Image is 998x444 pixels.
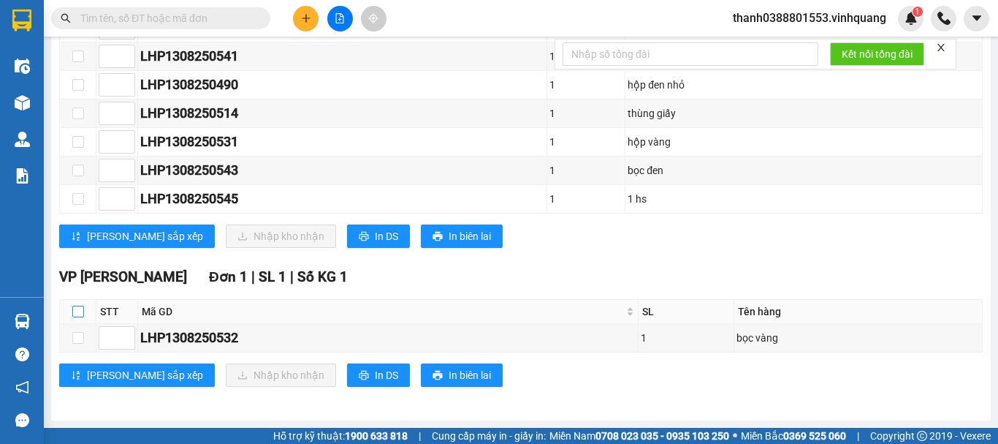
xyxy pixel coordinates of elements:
span: plus [301,13,311,23]
span: 1 [915,7,920,17]
div: LHP1308250541 [140,46,544,67]
button: caret-down [964,6,989,31]
span: search [61,13,71,23]
div: LHP1308250545 [140,189,544,209]
td: LHP1308250514 [138,99,547,128]
span: | [251,268,255,285]
img: logo-vxr [12,10,31,31]
span: SL 1 [259,268,286,285]
div: 1 hs [628,191,980,207]
img: warehouse-icon [15,95,30,110]
button: downloadNhập kho nhận [226,225,336,248]
img: phone-icon [937,12,951,25]
span: sort-ascending [71,231,81,243]
button: plus [293,6,319,31]
div: bọc đen [628,162,980,178]
span: caret-down [970,12,983,25]
td: LHP1308250543 [138,157,547,185]
span: Đơn 1 [209,268,248,285]
div: 1 [549,134,622,150]
div: 1 [549,77,622,93]
input: Nhập số tổng đài [563,42,818,66]
span: ⚪️ [733,433,737,439]
div: bọc vàng [736,330,980,346]
span: printer [359,231,369,243]
span: file-add [335,13,345,23]
strong: 0708 023 035 - 0935 103 250 [595,430,729,442]
strong: 0369 525 060 [783,430,846,442]
span: question-circle [15,347,29,361]
span: Số KG 1 [297,268,348,285]
img: warehouse-icon [15,132,30,147]
button: file-add [327,6,353,31]
img: solution-icon [15,168,30,184]
td: LHP1308250532 [138,324,639,353]
strong: 1900 633 818 [345,430,408,442]
span: Kết nối tổng đài [842,46,913,62]
div: 1 [549,191,622,207]
span: printer [433,370,443,382]
button: downloadNhập kho nhận [226,364,336,387]
sup: 1 [913,7,923,17]
span: Miền Nam [549,428,729,444]
span: In DS [375,367,398,383]
button: Kết nối tổng đài [830,42,924,66]
span: Mã GD [142,304,623,320]
span: Cung cấp máy in - giấy in: [432,428,546,444]
span: thanh0388801553.vinhquang [721,9,898,27]
div: LHP1308250531 [140,132,544,152]
button: printerIn biên lai [421,364,503,387]
span: [PERSON_NAME] sắp xếp [87,228,203,244]
div: hộp đen nhỏ [628,77,980,93]
img: icon-new-feature [904,12,918,25]
img: warehouse-icon [15,314,30,329]
div: hộp vàng [628,134,980,150]
button: sort-ascending[PERSON_NAME] sắp xếp [59,225,215,248]
th: STT [96,300,138,324]
div: LHP1308250490 [140,75,544,95]
button: printerIn DS [347,364,410,387]
span: | [419,428,421,444]
div: thùng giấy [628,105,980,121]
span: | [857,428,859,444]
span: sort-ascending [71,370,81,382]
th: Tên hàng [734,300,983,324]
button: sort-ascending[PERSON_NAME] sắp xếp [59,364,215,387]
span: copyright [917,431,927,441]
th: SL [639,300,734,324]
div: LHP1308250543 [140,160,544,181]
span: Miền Bắc [741,428,846,444]
span: [PERSON_NAME] sắp xếp [87,367,203,383]
div: 1 [549,105,622,121]
span: In DS [375,228,398,244]
td: LHP1308250490 [138,71,547,99]
div: LHP1308250514 [140,103,544,124]
input: Tìm tên, số ĐT hoặc mã đơn [80,10,253,26]
span: VP [PERSON_NAME] [59,268,187,285]
td: LHP1308250541 [138,42,547,71]
div: LHP1308250532 [140,328,636,348]
span: notification [15,380,29,394]
button: aim [361,6,386,31]
div: 1 [641,330,731,346]
span: aim [368,13,378,23]
span: message [15,413,29,427]
div: 1 [549,162,622,178]
span: In biên lai [449,228,491,244]
img: warehouse-icon [15,59,30,74]
button: printerIn biên lai [421,225,503,248]
button: printerIn DS [347,225,410,248]
span: printer [433,231,443,243]
td: LHP1308250545 [138,185,547,214]
span: printer [359,370,369,382]
span: close [936,42,946,53]
span: In biên lai [449,367,491,383]
td: LHP1308250531 [138,128,547,157]
span: | [290,268,294,285]
span: Hỗ trợ kỹ thuật: [273,428,408,444]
